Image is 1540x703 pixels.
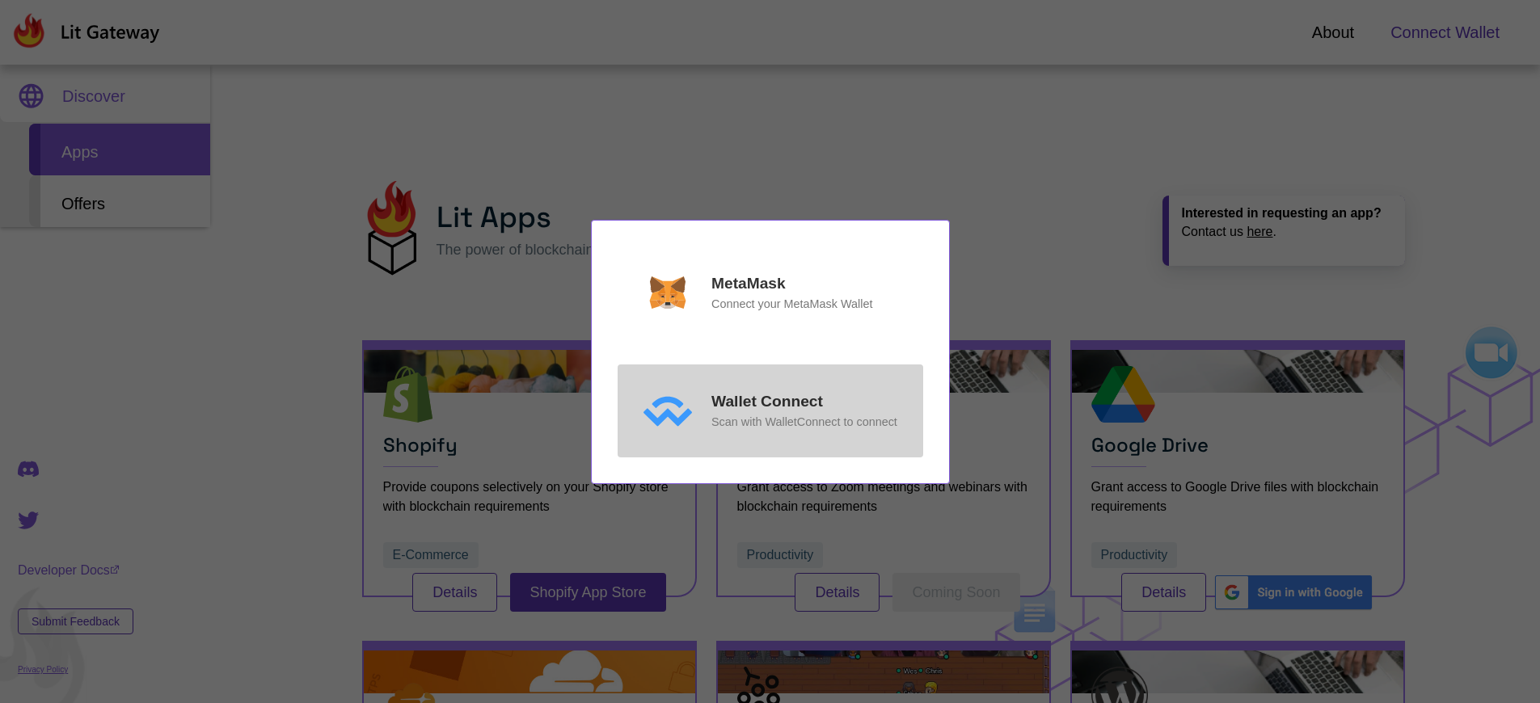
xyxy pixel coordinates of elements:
[711,390,823,414] p: Wallet Connect
[711,295,872,313] p: Connect your MetaMask Wallet
[643,276,692,309] img: svg+xml;base64,PHN2ZyBoZWlnaHQ9IjM1NSIgdmlld0JveD0iMCAwIDM5NyAzNTUiIHdpZHRoPSIzOTciIHhtbG5zPSJodH...
[643,394,692,427] img: svg+xml;base64,PHN2ZyBoZWlnaHQ9IjI0NiIgdmlld0JveD0iMCAwIDQwMCAyNDYiIHdpZHRoPSI0MDAiIHhtbG5zPSJodH...
[711,272,786,296] p: MetaMask
[711,414,897,431] p: Scan with WalletConnect to connect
